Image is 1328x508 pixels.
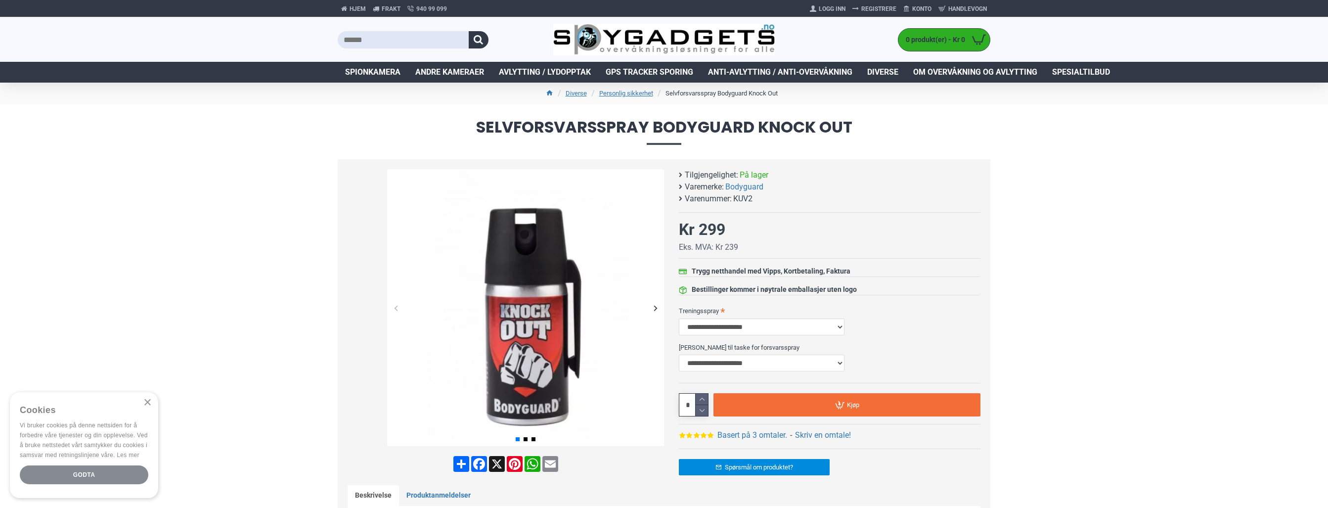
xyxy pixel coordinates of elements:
div: Previous slide [387,299,404,317]
a: Registrere [849,1,900,17]
span: Logg Inn [819,4,845,13]
a: Les mer, opens a new window [117,452,139,459]
span: Kjøp [847,402,859,408]
label: Treningsspray [679,303,980,319]
span: Go to slide 2 [524,437,528,441]
img: SpyGadgets.no [553,24,775,56]
span: 0 produkt(er) - Kr 0 [898,35,968,45]
span: Om overvåkning og avlytting [913,66,1037,78]
div: Next slide [647,299,664,317]
a: Om overvåkning og avlytting [906,62,1045,83]
a: Diverse [566,89,587,98]
span: GPS Tracker Sporing [606,66,693,78]
span: Spesialtilbud [1052,66,1110,78]
a: GPS Tracker Sporing [598,62,701,83]
a: Avlytting / Lydopptak [491,62,598,83]
a: 0 produkt(er) - Kr 0 [898,29,990,51]
div: Kr 299 [679,218,725,241]
span: Spionkamera [345,66,400,78]
label: [PERSON_NAME] til taske for forsvarsspray [679,339,980,355]
a: Diverse [860,62,906,83]
a: X [488,456,506,472]
a: Andre kameraer [408,62,491,83]
span: Avlytting / Lydopptak [499,66,591,78]
span: Anti-avlytting / Anti-overvåkning [708,66,852,78]
div: Close [143,399,151,407]
span: Vi bruker cookies på denne nettsiden for å forbedre våre tjenester og din opplevelse. Ved å bruke... [20,422,148,458]
div: Cookies [20,400,142,421]
div: Bestillinger kommer i nøytrale emballasjer uten logo [692,284,857,295]
a: Beskrivelse [348,485,399,506]
b: Varemerke: [685,181,724,193]
span: Konto [912,4,931,13]
img: Forsvarsspray - Lovlig Pepperspray - SpyGadgets.no [387,169,664,446]
div: Godta [20,465,148,484]
a: WhatsApp [524,456,541,472]
span: 940 99 099 [416,4,447,13]
b: - [790,430,792,440]
span: KUV2 [733,193,753,205]
a: Basert på 3 omtaler. [717,429,787,441]
span: Andre kameraer [415,66,484,78]
div: Trygg netthandel med Vipps, Kortbetaling, Faktura [692,266,850,277]
b: Varenummer: [685,193,732,205]
a: Handlevogn [935,1,990,17]
a: Share [452,456,470,472]
a: Spesialtilbud [1045,62,1117,83]
span: Registrere [861,4,896,13]
span: Handlevogn [948,4,987,13]
a: Spørsmål om produktet? [679,459,830,475]
a: Personlig sikkerhet [599,89,653,98]
a: Skriv en omtale! [795,429,851,441]
span: Go to slide 3 [531,437,535,441]
span: Go to slide 1 [516,437,520,441]
a: Bodyguard [725,181,763,193]
span: Diverse [867,66,898,78]
a: Spionkamera [338,62,408,83]
a: Pinterest [506,456,524,472]
a: Konto [900,1,935,17]
a: Logg Inn [806,1,849,17]
a: Anti-avlytting / Anti-overvåkning [701,62,860,83]
span: Frakt [382,4,400,13]
span: Hjem [350,4,366,13]
a: Email [541,456,559,472]
span: På lager [740,169,768,181]
a: Facebook [470,456,488,472]
span: Selvforsvarsspray Bodyguard Knock Out [338,119,990,144]
a: Produktanmeldelser [399,485,478,506]
b: Tilgjengelighet: [685,169,738,181]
